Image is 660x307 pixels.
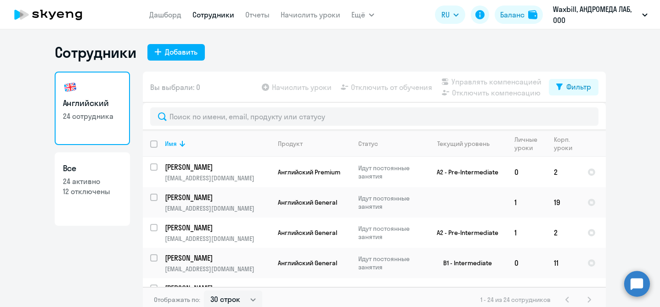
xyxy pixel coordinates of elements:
[154,296,200,304] span: Отображать по:
[278,229,337,237] span: Английский General
[165,46,197,57] div: Добавить
[55,43,136,61] h1: Сотрудники
[63,97,122,109] h3: Английский
[507,187,547,218] td: 1
[55,72,130,145] a: Английский24 сотрудника
[245,10,270,19] a: Отчеты
[63,162,122,174] h3: Все
[63,80,78,95] img: english
[165,283,269,293] p: [PERSON_NAME]
[548,4,652,26] button: Waxbill, АНДРОМЕДА ЛАБ, ООО
[437,140,490,148] div: Текущий уровень
[150,107,598,126] input: Поиск по имени, email, продукту или статусу
[429,140,507,148] div: Текущий уровень
[55,152,130,226] a: Все24 активно12 отключены
[165,253,269,263] p: [PERSON_NAME]
[507,157,547,187] td: 0
[528,10,537,19] img: balance
[165,223,270,233] a: [PERSON_NAME]
[507,248,547,278] td: 0
[63,186,122,196] p: 12 отключены
[165,140,177,148] div: Имя
[422,248,507,278] td: B1 - Intermediate
[165,283,270,293] a: [PERSON_NAME]
[351,6,374,24] button: Ещё
[63,176,122,186] p: 24 активно
[547,218,580,248] td: 2
[422,218,507,248] td: A2 - Pre-Intermediate
[165,223,269,233] p: [PERSON_NAME]
[165,140,270,148] div: Имя
[435,6,465,24] button: RU
[63,111,122,121] p: 24 сотрудника
[165,265,270,273] p: [EMAIL_ADDRESS][DOMAIN_NAME]
[278,259,337,267] span: Английский General
[278,140,303,148] div: Продукт
[351,9,365,20] span: Ещё
[507,218,547,248] td: 1
[358,285,421,301] p: Обучение остановлено
[281,10,340,19] a: Начислить уроки
[500,9,525,20] div: Баланс
[358,140,378,148] div: Статус
[165,162,270,172] a: [PERSON_NAME]
[150,82,200,93] span: Вы выбрали: 0
[165,253,270,263] a: [PERSON_NAME]
[358,194,421,211] p: Идут постоянные занятия
[278,198,337,207] span: Английский General
[554,135,580,152] div: Корп. уроки
[358,164,421,180] p: Идут постоянные занятия
[495,6,543,24] button: Балансbalance
[514,135,546,152] div: Личные уроки
[278,168,340,176] span: Английский Premium
[553,4,638,26] p: Waxbill, АНДРОМЕДА ЛАБ, ООО
[165,234,270,243] p: [EMAIL_ADDRESS][DOMAIN_NAME]
[358,255,421,271] p: Идут постоянные занятия
[547,187,580,218] td: 19
[165,192,269,202] p: [PERSON_NAME]
[547,157,580,187] td: 2
[192,10,234,19] a: Сотрудники
[358,224,421,241] p: Идут постоянные занятия
[149,10,181,19] a: Дашборд
[566,81,591,92] div: Фильтр
[165,162,269,172] p: [PERSON_NAME]
[441,9,450,20] span: RU
[422,157,507,187] td: A2 - Pre-Intermediate
[549,79,598,95] button: Фильтр
[165,204,270,212] p: [EMAIL_ADDRESS][DOMAIN_NAME]
[147,44,205,61] button: Добавить
[547,248,580,278] td: 11
[165,192,270,202] a: [PERSON_NAME]
[480,296,551,304] span: 1 - 24 из 24 сотрудников
[165,174,270,182] p: [EMAIL_ADDRESS][DOMAIN_NAME]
